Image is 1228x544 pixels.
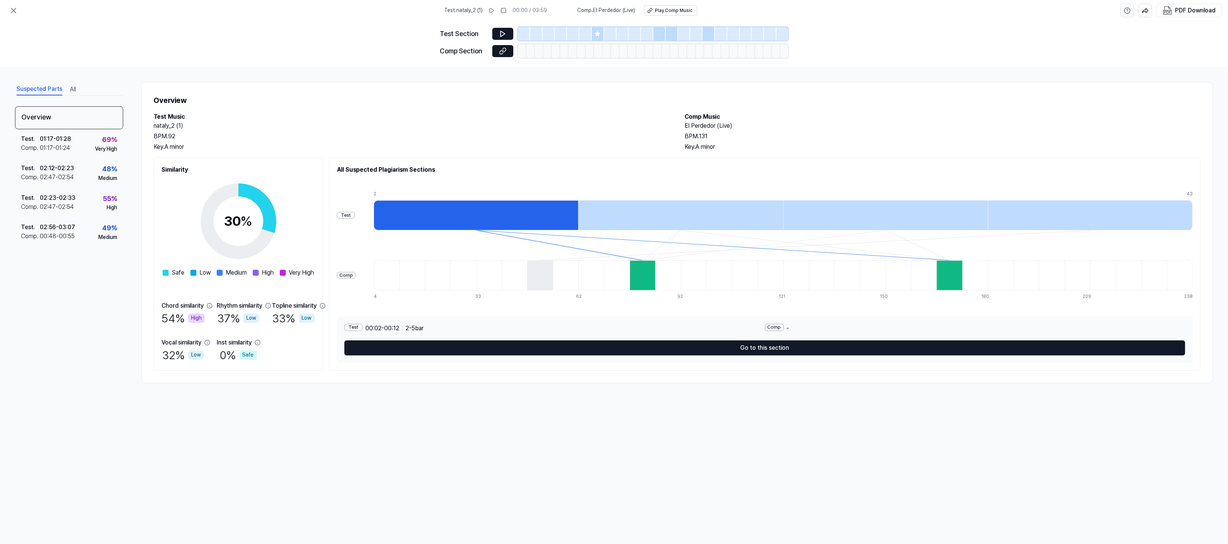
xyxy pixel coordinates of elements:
div: 02:23 - 02:33 [40,193,75,202]
div: Comp . [21,202,40,212]
button: Play Comp Music [644,5,697,16]
div: Inst similarity [217,338,252,347]
div: Medium [98,175,117,182]
div: 02:47 - 02:54 [40,202,74,212]
div: Comp [337,272,356,279]
div: Test [344,324,362,331]
div: Medium [98,234,117,241]
div: 238 [1184,293,1193,300]
div: 180 [982,293,1007,300]
div: 49 % [102,223,117,234]
div: Comp [765,324,784,331]
div: - [765,324,1186,333]
div: 69 % [102,134,117,145]
div: 01:17 - 01:28 [40,134,71,144]
h2: El Perdedor (Live) [685,121,1201,130]
div: Topline similarity [272,301,317,310]
div: 43 [1187,191,1193,197]
span: Low [199,268,211,277]
div: 54 % [161,310,205,326]
div: Low [243,314,259,323]
div: 30 [224,211,253,231]
div: Key. A minor [685,142,1201,151]
div: Test . [21,164,40,173]
div: 33 % [273,310,315,326]
div: Chord similarity [161,301,204,310]
img: PDF Download [1163,6,1172,15]
div: Test . [21,193,40,202]
div: 92 [677,293,703,300]
div: 0 % [220,347,257,363]
div: Low [299,314,315,323]
div: 55 % [103,193,117,204]
div: 02:47 - 02:54 [40,173,74,182]
span: Safe [172,268,184,277]
span: Very High [289,268,314,277]
div: 00:48 - 00:55 [40,232,75,241]
button: PDF Download [1162,4,1217,17]
div: BPM. 92 [154,132,670,141]
button: Suspected Parts [17,83,62,95]
div: 150 [880,293,906,300]
div: Comp Section [440,46,488,57]
div: PDF Download [1175,6,1216,15]
div: Comp . [21,144,40,153]
h1: Overview [154,94,1201,106]
h2: Comp Music [685,112,1201,121]
div: Comp . [21,232,40,241]
span: % [241,213,253,229]
div: Very High [95,145,117,153]
div: Low [188,351,204,360]
button: All [70,83,76,95]
button: Go to this section [344,340,1185,355]
div: Test [337,212,355,219]
div: 33 [475,293,501,300]
div: Overview [15,106,123,129]
div: 01:17 - 01:24 [40,144,70,153]
span: High [262,268,274,277]
div: 02:12 - 02:23 [40,164,74,173]
div: 00:00 / 03:59 [513,7,547,14]
div: Test . [21,223,40,232]
span: Test . nataly_2 (1) [444,7,483,14]
div: 121 [779,293,804,300]
div: 02:56 - 03:07 [40,223,75,232]
button: help [1121,4,1134,17]
h2: nataly_2 (1) [154,121,670,130]
h2: Test Music [154,112,670,121]
div: High [188,314,205,323]
div: Vocal similarity [161,338,201,347]
span: Medium [226,268,247,277]
div: Comp . [21,173,40,182]
div: Play Comp Music [655,8,692,14]
span: 00:02 - 00:12 [365,324,399,333]
h2: Similarity [161,165,315,174]
div: BPM. 131 [685,132,1201,141]
h2: All Suspected Plagiarism Sections [337,165,1193,174]
span: 2 - 5 bar [406,324,424,333]
div: 209 [1083,293,1108,300]
div: 37 % [217,310,259,326]
div: Rhythm similarity [217,301,262,310]
svg: help [1124,7,1131,14]
div: Key. A minor [154,142,670,151]
img: share [1142,7,1149,14]
span: Comp . El Perdedor (Live) [577,7,635,14]
div: Test Section [440,29,488,39]
div: 62 [576,293,602,300]
div: High [107,204,117,212]
div: 2 [374,191,578,197]
div: 48 % [102,164,117,175]
div: 4 [374,293,399,300]
div: 32 % [162,347,204,363]
div: Test . [21,134,40,144]
div: Safe [240,351,257,360]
